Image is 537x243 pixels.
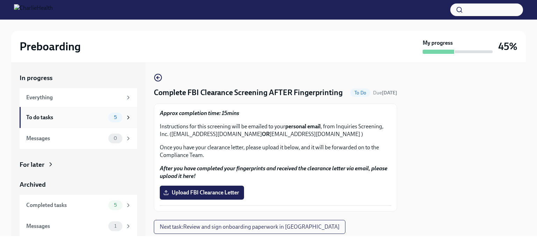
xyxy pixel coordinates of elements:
[20,160,137,169] a: For later
[154,220,345,234] button: Next task:Review and sign onboarding paperwork in [GEOGRAPHIC_DATA]
[20,160,44,169] div: For later
[382,90,397,96] strong: [DATE]
[109,136,121,141] span: 0
[110,115,121,120] span: 5
[498,40,517,53] h3: 45%
[20,216,137,237] a: Messages1
[350,90,370,95] span: To Do
[285,123,321,130] strong: personal email
[160,165,387,179] strong: After you have completed your fingerprints and received the clearance letter via email, please up...
[373,90,397,96] span: Due
[26,114,106,121] div: To do tasks
[160,186,244,200] label: Upload FBI Clearance Letter
[14,4,53,15] img: CharlieHealth
[160,110,239,116] strong: Approx completion time: 15mins
[20,40,81,53] h2: Preboarding
[262,131,270,137] strong: OR
[154,87,343,98] h4: Complete FBI Clearance Screening AFTER Fingerprinting
[20,73,137,83] a: In progress
[26,94,122,101] div: Everything
[20,180,137,189] a: Archived
[373,90,397,96] span: August 22nd, 2025 06:00
[160,123,391,138] p: Instructions for this screening will be emailed to your , from Inquiries Screening, Inc. ([EMAIL_...
[26,201,106,209] div: Completed tasks
[20,195,137,216] a: Completed tasks5
[160,144,391,159] p: Once you have your clearance letter, please upload it below, and it will be forwarded on to the C...
[20,88,137,107] a: Everything
[165,189,239,196] span: Upload FBI Clearance Letter
[423,39,453,47] strong: My progress
[26,222,106,230] div: Messages
[110,202,121,208] span: 5
[110,223,121,229] span: 1
[160,223,339,230] span: Next task : Review and sign onboarding paperwork in [GEOGRAPHIC_DATA]
[20,107,137,128] a: To do tasks5
[20,128,137,149] a: Messages0
[26,135,106,142] div: Messages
